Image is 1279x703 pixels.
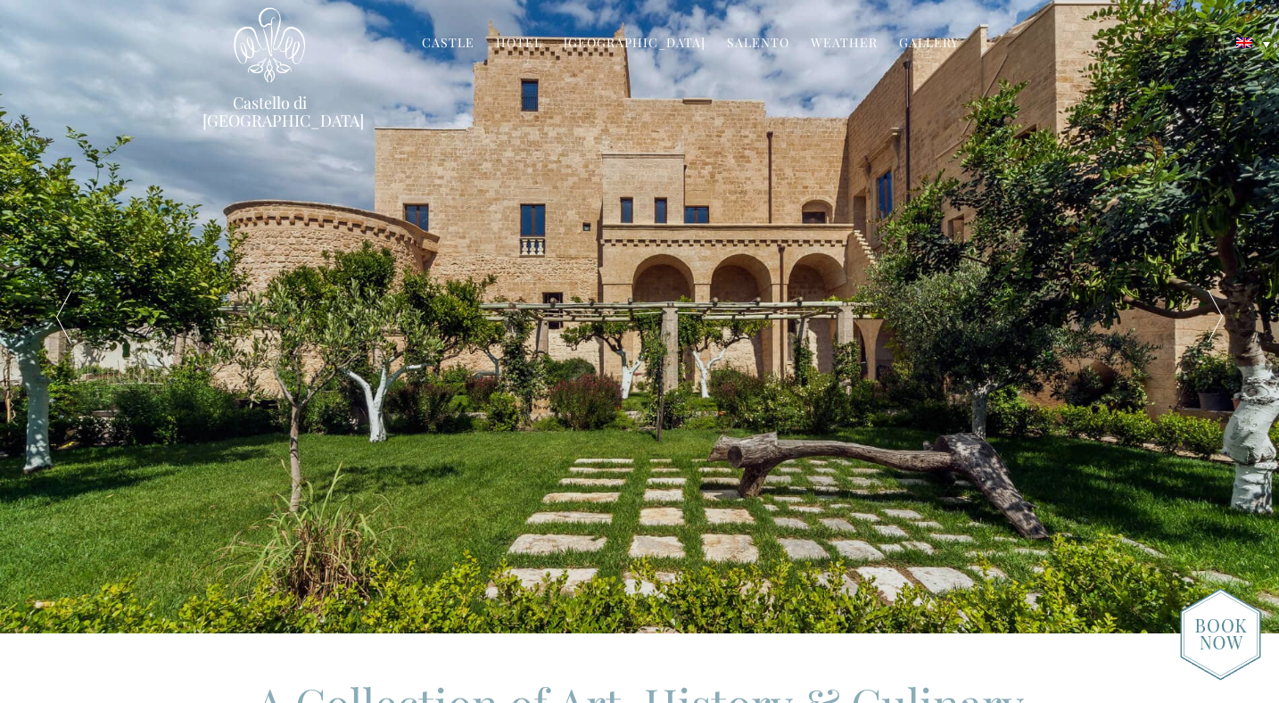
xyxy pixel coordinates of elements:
[1236,37,1252,48] img: English
[564,34,706,54] a: [GEOGRAPHIC_DATA]
[496,34,542,54] a: Hotel
[1180,588,1261,681] img: new-booknow.png
[811,34,878,54] a: Weather
[899,34,959,54] a: Gallery
[234,7,305,83] img: Castello di Ugento
[727,34,789,54] a: Salento
[202,94,336,129] a: Castello di [GEOGRAPHIC_DATA]
[422,34,474,54] a: Castle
